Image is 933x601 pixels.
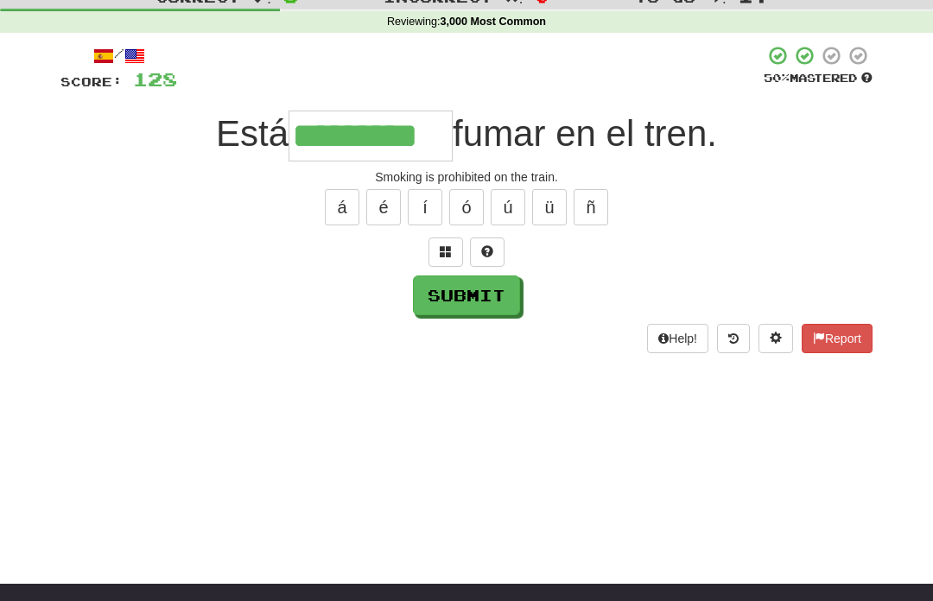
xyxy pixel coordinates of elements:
span: 50 % [764,71,790,85]
button: í [408,189,442,225]
strong: 3,000 Most Common [441,16,546,28]
button: Round history (alt+y) [717,324,750,353]
button: Single letter hint - you only get 1 per sentence and score half the points! alt+h [470,237,505,267]
span: Score: [60,74,123,89]
button: Switch sentence to multiple choice alt+p [428,237,463,267]
button: é [366,189,401,225]
div: / [60,45,177,66]
span: 128 [133,68,177,90]
button: ü [532,189,567,225]
div: Smoking is prohibited on the train. [60,168,873,186]
button: ñ [574,189,608,225]
button: Report [802,324,873,353]
button: á [325,189,359,225]
button: Help! [647,324,708,353]
span: Está [216,113,289,154]
div: Mastered [764,71,873,86]
span: fumar en el tren. [453,113,717,154]
button: ó [449,189,484,225]
button: ú [491,189,525,225]
button: Submit [413,275,520,315]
